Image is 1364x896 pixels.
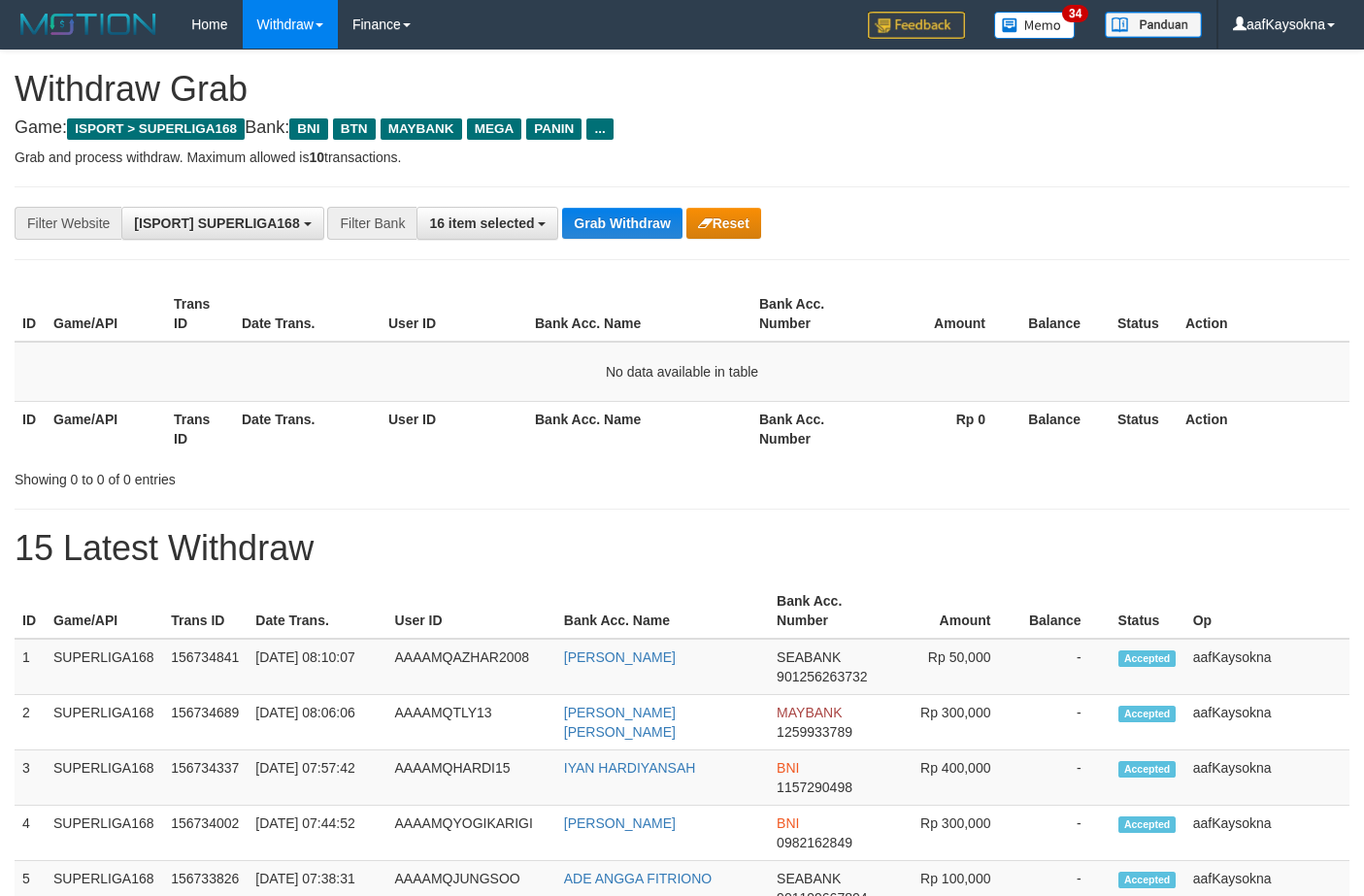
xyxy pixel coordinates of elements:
[163,695,248,750] td: 156734689
[1178,286,1349,342] th: Action
[1019,639,1110,695] td: -
[527,401,751,456] th: Bank Acc. Name
[564,815,676,831] a: [PERSON_NAME]
[769,583,883,639] th: Bank Acc. Number
[15,148,1349,167] p: Grab and process withdraw. Maximum allowed is transactions.
[15,342,1349,402] td: No data available in table
[467,118,522,140] span: MEGA
[15,583,46,639] th: ID
[1111,583,1185,639] th: Status
[248,750,386,806] td: [DATE] 07:57:42
[1019,583,1110,639] th: Balance
[872,401,1015,456] th: Rp 0
[234,401,381,456] th: Date Trans.
[586,118,613,140] span: ...
[564,705,676,740] a: [PERSON_NAME] [PERSON_NAME]
[1185,806,1349,861] td: aafKaysokna
[994,12,1076,39] img: Button%20Memo.svg
[15,207,121,240] div: Filter Website
[564,760,696,776] a: IYAN HARDIYANSAH
[527,286,751,342] th: Bank Acc. Name
[883,750,1019,806] td: Rp 400,000
[777,705,842,720] span: MAYBANK
[387,639,556,695] td: AAAAMQAZHAR2008
[868,12,965,39] img: Feedback.jpg
[289,118,327,140] span: BNI
[777,760,799,776] span: BNI
[15,695,46,750] td: 2
[387,583,556,639] th: User ID
[166,401,234,456] th: Trans ID
[248,583,386,639] th: Date Trans.
[429,216,534,231] span: 16 item selected
[67,118,245,140] span: ISPORT > SUPERLIGA168
[248,695,386,750] td: [DATE] 08:06:06
[1178,401,1349,456] th: Action
[15,806,46,861] td: 4
[387,806,556,861] td: AAAAMQYOGIKARIGI
[1105,12,1202,38] img: panduan.png
[46,639,163,695] td: SUPERLIGA168
[1118,761,1177,778] span: Accepted
[883,806,1019,861] td: Rp 300,000
[121,207,323,240] button: [ISPORT] SUPERLIGA168
[883,639,1019,695] td: Rp 50,000
[15,401,46,456] th: ID
[15,529,1349,568] h1: 15 Latest Withdraw
[883,695,1019,750] td: Rp 300,000
[163,639,248,695] td: 156734841
[234,286,381,342] th: Date Trans.
[564,871,712,886] a: ADE ANGGA FITRIONO
[309,149,324,165] strong: 10
[1185,583,1349,639] th: Op
[526,118,582,140] span: PANIN
[163,806,248,861] td: 156734002
[15,639,46,695] td: 1
[15,462,553,489] div: Showing 0 to 0 of 0 entries
[15,750,46,806] td: 3
[46,806,163,861] td: SUPERLIGA168
[46,695,163,750] td: SUPERLIGA168
[381,118,462,140] span: MAYBANK
[777,815,799,831] span: BNI
[15,118,1349,138] h4: Game: Bank:
[15,286,46,342] th: ID
[777,669,867,684] span: Copy 901256263732 to clipboard
[556,583,769,639] th: Bank Acc. Name
[1118,872,1177,888] span: Accepted
[1110,401,1178,456] th: Status
[777,871,841,886] span: SEABANK
[15,70,1349,109] h1: Withdraw Grab
[1015,401,1110,456] th: Balance
[15,10,162,39] img: MOTION_logo.png
[883,583,1019,639] th: Amount
[1185,639,1349,695] td: aafKaysokna
[777,649,841,665] span: SEABANK
[166,286,234,342] th: Trans ID
[1185,750,1349,806] td: aafKaysokna
[46,750,163,806] td: SUPERLIGA168
[248,806,386,861] td: [DATE] 07:44:52
[686,208,761,239] button: Reset
[46,583,163,639] th: Game/API
[134,216,299,231] span: [ISPORT] SUPERLIGA168
[777,835,852,850] span: Copy 0982162849 to clipboard
[751,401,872,456] th: Bank Acc. Number
[327,207,416,240] div: Filter Bank
[1185,695,1349,750] td: aafKaysokna
[381,401,527,456] th: User ID
[1019,750,1110,806] td: -
[1015,286,1110,342] th: Balance
[387,750,556,806] td: AAAAMQHARDI15
[1019,695,1110,750] td: -
[1019,806,1110,861] td: -
[562,208,682,239] button: Grab Withdraw
[163,583,248,639] th: Trans ID
[1110,286,1178,342] th: Status
[564,649,676,665] a: [PERSON_NAME]
[46,401,166,456] th: Game/API
[872,286,1015,342] th: Amount
[1118,650,1177,667] span: Accepted
[387,695,556,750] td: AAAAMQTLY13
[163,750,248,806] td: 156734337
